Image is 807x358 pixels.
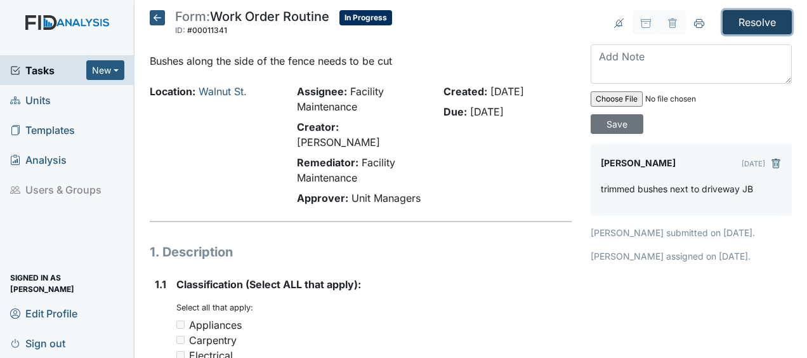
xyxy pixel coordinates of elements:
[155,277,166,292] label: 1.1
[351,192,421,204] span: Unit Managers
[443,105,467,118] strong: Due:
[176,336,185,344] input: Carpentry
[175,25,185,35] span: ID:
[86,60,124,80] button: New
[150,242,572,262] h1: 1. Description
[187,25,227,35] span: #00011341
[297,136,380,149] span: [PERSON_NAME]
[443,85,487,98] strong: Created:
[10,150,67,169] span: Analysis
[199,85,247,98] a: Walnut St.
[10,120,75,140] span: Templates
[470,105,504,118] span: [DATE]
[150,53,572,69] p: Bushes along the side of the fence needs to be cut
[297,85,347,98] strong: Assignee:
[297,121,339,133] strong: Creator:
[150,85,195,98] strong: Location:
[189,317,242,333] div: Appliances
[189,333,237,348] div: Carpentry
[10,303,77,323] span: Edit Profile
[297,156,358,169] strong: Remediator:
[591,114,643,134] input: Save
[339,10,392,25] span: In Progress
[601,154,676,172] label: [PERSON_NAME]
[175,10,329,38] div: Work Order Routine
[297,192,348,204] strong: Approver:
[742,159,765,168] small: [DATE]
[10,274,124,293] span: Signed in as [PERSON_NAME]
[723,10,792,34] input: Resolve
[176,303,253,312] small: Select all that apply:
[601,182,753,196] p: trimmed bushes next to driveway JB
[10,63,86,78] a: Tasks
[10,90,51,110] span: Units
[591,226,792,239] p: [PERSON_NAME] submitted on [DATE].
[175,9,210,24] span: Form:
[10,333,65,353] span: Sign out
[176,321,185,329] input: Appliances
[176,278,361,291] span: Classification (Select ALL that apply):
[490,85,524,98] span: [DATE]
[591,249,792,263] p: [PERSON_NAME] assigned on [DATE].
